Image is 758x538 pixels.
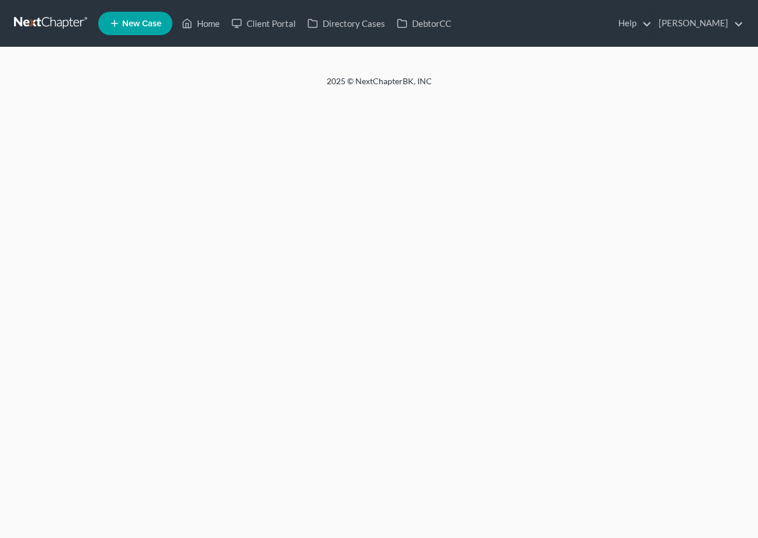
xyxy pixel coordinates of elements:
[226,13,302,34] a: Client Portal
[612,13,652,34] a: Help
[391,13,457,34] a: DebtorCC
[98,12,172,35] new-legal-case-button: New Case
[653,13,743,34] a: [PERSON_NAME]
[176,13,226,34] a: Home
[302,13,391,34] a: Directory Cases
[46,75,712,96] div: 2025 © NextChapterBK, INC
